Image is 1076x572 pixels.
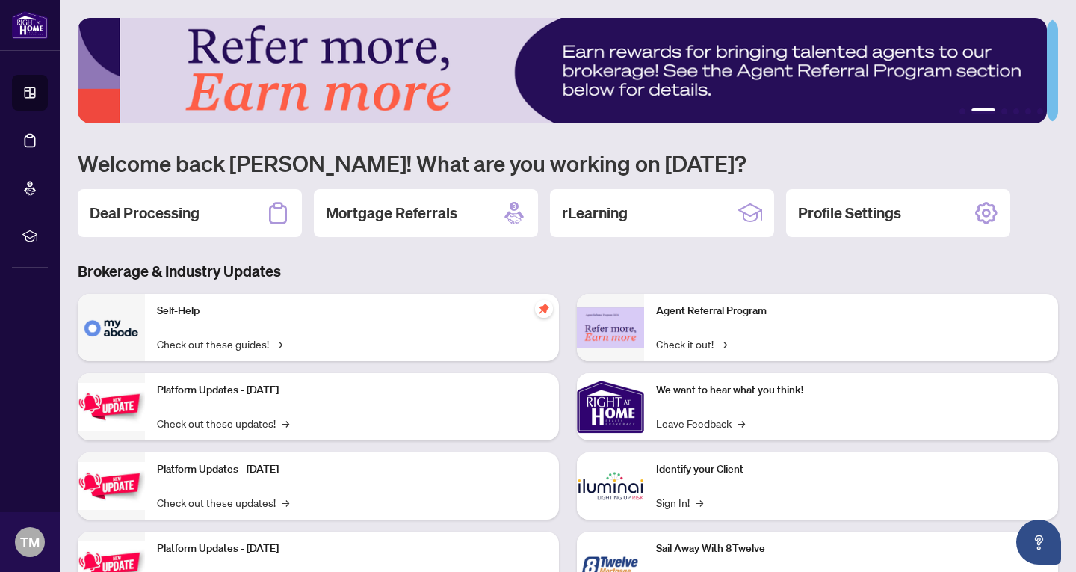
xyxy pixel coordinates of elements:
[696,494,703,511] span: →
[656,541,1046,557] p: Sail Away With 8Twelve
[12,11,48,39] img: logo
[157,461,547,478] p: Platform Updates - [DATE]
[157,494,289,511] a: Check out these updates!→
[157,303,547,319] p: Self-Help
[577,307,644,348] img: Agent Referral Program
[326,203,457,224] h2: Mortgage Referrals
[90,203,200,224] h2: Deal Processing
[157,382,547,399] p: Platform Updates - [DATE]
[1025,108,1031,114] button: 5
[282,415,289,431] span: →
[157,541,547,557] p: Platform Updates - [DATE]
[78,294,145,361] img: Self-Help
[656,303,1046,319] p: Agent Referral Program
[1016,520,1061,565] button: Open asap
[577,373,644,440] img: We want to hear what you think!
[20,532,40,553] span: TM
[282,494,289,511] span: →
[535,300,553,318] span: pushpin
[738,415,745,431] span: →
[78,383,145,430] img: Platform Updates - July 21, 2025
[157,415,289,431] a: Check out these updates!→
[971,108,995,114] button: 2
[157,336,282,352] a: Check out these guides!→
[798,203,901,224] h2: Profile Settings
[1001,108,1007,114] button: 3
[656,336,727,352] a: Check it out!→
[577,452,644,520] img: Identify your Client
[562,203,628,224] h2: rLearning
[959,108,965,114] button: 1
[656,382,1046,399] p: We want to hear what you think!
[656,461,1046,478] p: Identify your Client
[656,494,703,511] a: Sign In!→
[1037,108,1043,114] button: 6
[78,18,1047,123] img: Slide 1
[656,415,745,431] a: Leave Feedback→
[275,336,282,352] span: →
[78,261,1058,282] h3: Brokerage & Industry Updates
[78,149,1058,177] h1: Welcome back [PERSON_NAME]! What are you working on [DATE]?
[1013,108,1019,114] button: 4
[78,462,145,509] img: Platform Updates - July 8, 2025
[720,336,727,352] span: →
